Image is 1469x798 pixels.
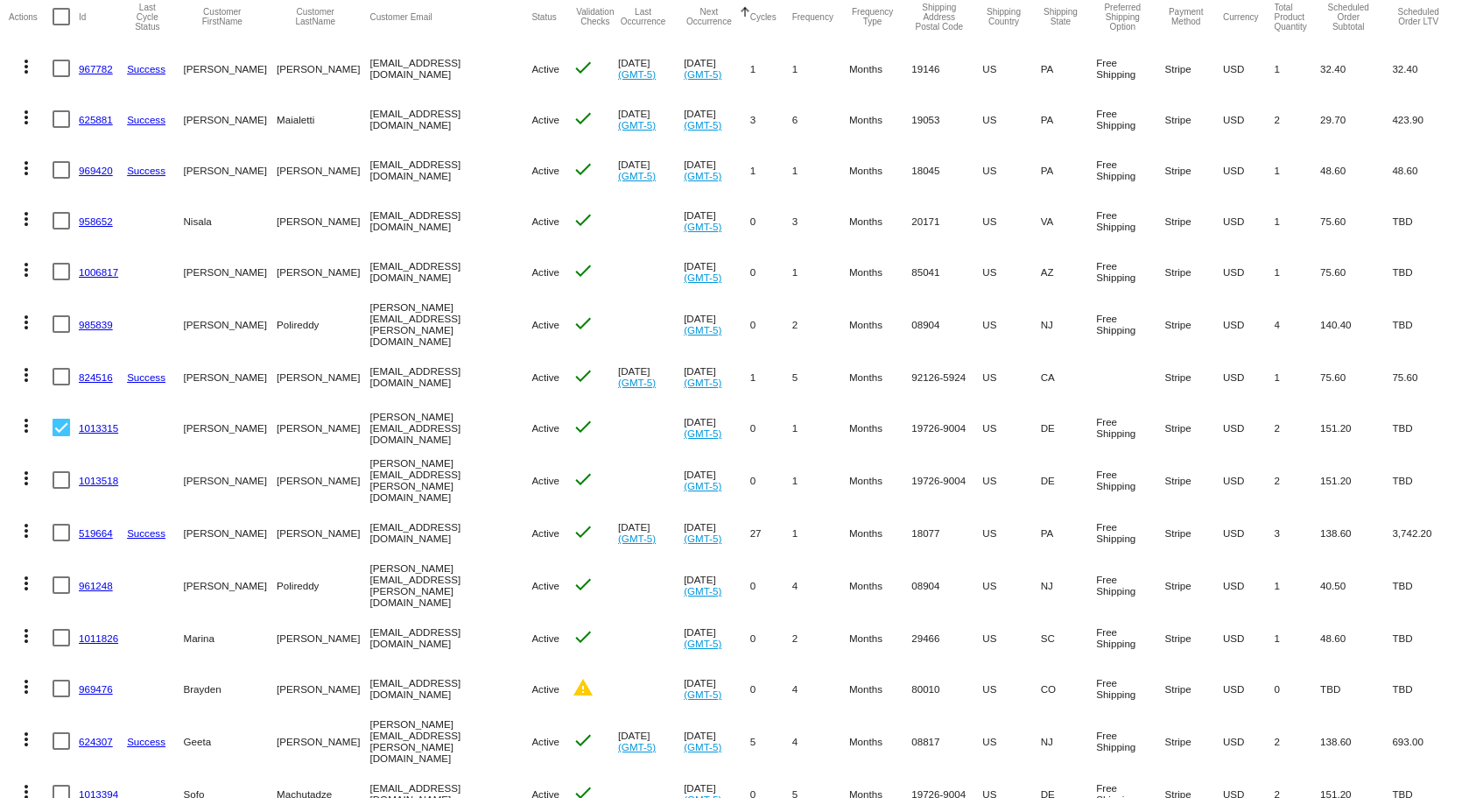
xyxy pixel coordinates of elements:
[684,377,721,388] a: (GMT-5)
[1164,663,1223,714] mat-cell: Stripe
[1275,297,1321,351] mat-cell: 4
[849,558,911,612] mat-cell: Months
[184,297,278,351] mat-cell: [PERSON_NAME]
[1041,612,1096,663] mat-cell: SC
[1096,714,1164,768] mat-cell: Free Shipping
[1041,297,1096,351] mat-cell: NJ
[370,663,532,714] mat-cell: [EMAIL_ADDRESS][DOMAIN_NAME]
[79,475,118,486] a: 1013518
[684,170,721,181] a: (GMT-5)
[79,319,113,330] a: 985839
[1164,145,1223,195] mat-cell: Stripe
[79,422,118,434] a: 1013315
[684,402,750,453] mat-cell: [DATE]
[1096,663,1164,714] mat-cell: Free Shipping
[1096,402,1164,453] mat-cell: Free Shipping
[277,94,369,145] mat-cell: Maialetti
[618,68,656,80] a: (GMT-5)
[911,663,982,714] mat-cell: 80010
[684,221,721,232] a: (GMT-5)
[184,94,278,145] mat-cell: [PERSON_NAME]
[684,195,750,246] mat-cell: [DATE]
[750,558,792,612] mat-cell: 0
[982,714,1040,768] mat-cell: US
[684,272,721,283] a: (GMT-5)
[1320,558,1392,612] mat-cell: 40.50
[982,246,1040,297] mat-cell: US
[750,11,777,22] button: Change sorting for Cycles
[1223,402,1275,453] mat-cell: USD
[849,351,911,402] mat-cell: Months
[1164,612,1223,663] mat-cell: Stripe
[1392,714,1459,768] mat-cell: 693.00
[911,453,982,507] mat-cell: 19726-9004
[277,558,369,612] mat-cell: Polireddy
[1392,351,1459,402] mat-cell: 75.60
[684,246,750,297] mat-cell: [DATE]
[1041,558,1096,612] mat-cell: NJ
[849,246,911,297] mat-cell: Months
[911,558,982,612] mat-cell: 08904
[1320,663,1392,714] mat-cell: TBD
[1392,43,1459,94] mat-cell: 32.40
[1223,612,1275,663] mat-cell: USD
[982,7,1024,26] button: Change sorting for ShippingCountry
[982,507,1040,558] mat-cell: US
[982,145,1040,195] mat-cell: US
[1041,7,1080,26] button: Change sorting for ShippingState
[750,145,792,195] mat-cell: 1
[684,533,721,544] a: (GMT-5)
[184,402,278,453] mat-cell: [PERSON_NAME]
[792,612,849,663] mat-cell: 2
[1392,297,1459,351] mat-cell: TBD
[684,68,721,80] a: (GMT-5)
[184,145,278,195] mat-cell: [PERSON_NAME]
[911,297,982,351] mat-cell: 08904
[982,351,1040,402] mat-cell: US
[750,402,792,453] mat-cell: 0
[849,145,911,195] mat-cell: Months
[1164,453,1223,507] mat-cell: Stripe
[618,119,656,131] a: (GMT-5)
[79,371,113,383] a: 824516
[16,312,37,333] mat-icon: more_vert
[1041,351,1096,402] mat-cell: CA
[684,453,750,507] mat-cell: [DATE]
[1041,145,1096,195] mat-cell: PA
[792,453,849,507] mat-cell: 1
[184,453,278,507] mat-cell: [PERSON_NAME]
[1223,195,1275,246] mat-cell: USD
[792,663,849,714] mat-cell: 4
[750,351,792,402] mat-cell: 1
[277,453,369,507] mat-cell: [PERSON_NAME]
[684,427,721,439] a: (GMT-5)
[1392,612,1459,663] mat-cell: TBD
[982,297,1040,351] mat-cell: US
[792,714,849,768] mat-cell: 4
[1275,714,1321,768] mat-cell: 2
[1320,246,1392,297] mat-cell: 75.60
[684,507,750,558] mat-cell: [DATE]
[16,56,37,77] mat-icon: more_vert
[684,714,750,768] mat-cell: [DATE]
[370,351,532,402] mat-cell: [EMAIL_ADDRESS][DOMAIN_NAME]
[1275,351,1321,402] mat-cell: 1
[982,663,1040,714] mat-cell: US
[792,246,849,297] mat-cell: 1
[1275,612,1321,663] mat-cell: 1
[1392,94,1459,145] mat-cell: 423.90
[277,43,369,94] mat-cell: [PERSON_NAME]
[370,145,532,195] mat-cell: [EMAIL_ADDRESS][DOMAIN_NAME]
[849,297,911,351] mat-cell: Months
[911,402,982,453] mat-cell: 19726-9004
[1096,195,1164,246] mat-cell: Free Shipping
[1392,663,1459,714] mat-cell: TBD
[1223,714,1275,768] mat-cell: USD
[184,663,278,714] mat-cell: Brayden
[370,507,532,558] mat-cell: [EMAIL_ADDRESS][DOMAIN_NAME]
[1096,297,1164,351] mat-cell: Free Shipping
[16,520,37,541] mat-icon: more_vert
[277,663,369,714] mat-cell: [PERSON_NAME]
[16,625,37,646] mat-icon: more_vert
[684,351,750,402] mat-cell: [DATE]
